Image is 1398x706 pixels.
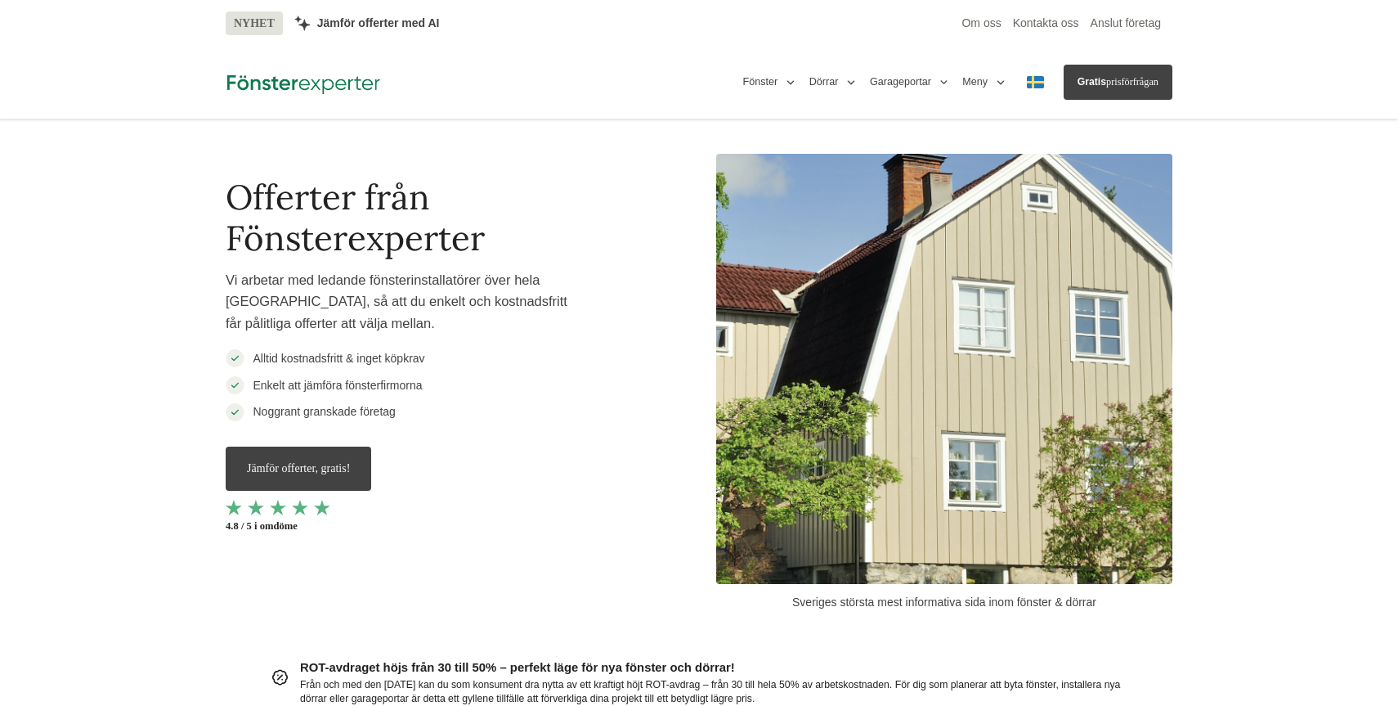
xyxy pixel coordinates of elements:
button: Meny [962,64,1007,101]
p: Noggrant granskade företag [244,402,396,420]
button: Fönster [743,64,798,101]
img: Fönsterexperter Logotyp [226,70,381,95]
a: Kontakta oss [1013,16,1079,30]
a: Anslut företag [1091,16,1161,30]
a: Jämför offerter med AI [294,16,440,31]
button: Garageportar [870,64,951,101]
a: Gratisprisförfrågan [1064,65,1172,100]
img: Fönsterexperter omslagsbild [716,154,1172,585]
span: NYHET [226,11,283,35]
button: Dörrar [809,64,858,101]
a: Om oss [961,16,1001,30]
span: Gratis [1078,76,1106,88]
p: Sveriges största mest informativa sida inom fönster & dörrar [716,584,1172,611]
span: Jämför offerter med AI [317,16,440,30]
h1: Offerter från Fönsterexperter [226,154,592,271]
p: Enkelt att jämföra fönsterfirmorna [244,376,422,394]
h5: ROT-avdraget höjs från 30 till 50% – perfekt läge för nya fönster och dörrar! [300,659,1127,678]
strong: 4.8 / 5 i omdöme [226,515,592,534]
p: Alltid kostnadsfritt & inget köpkrav [244,349,425,367]
p: Vi arbetar med ledande fönsterinstallatörer över hela [GEOGRAPHIC_DATA], så att du enkelt och kos... [226,270,592,341]
a: Jämför offerter, gratis! [226,447,371,491]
